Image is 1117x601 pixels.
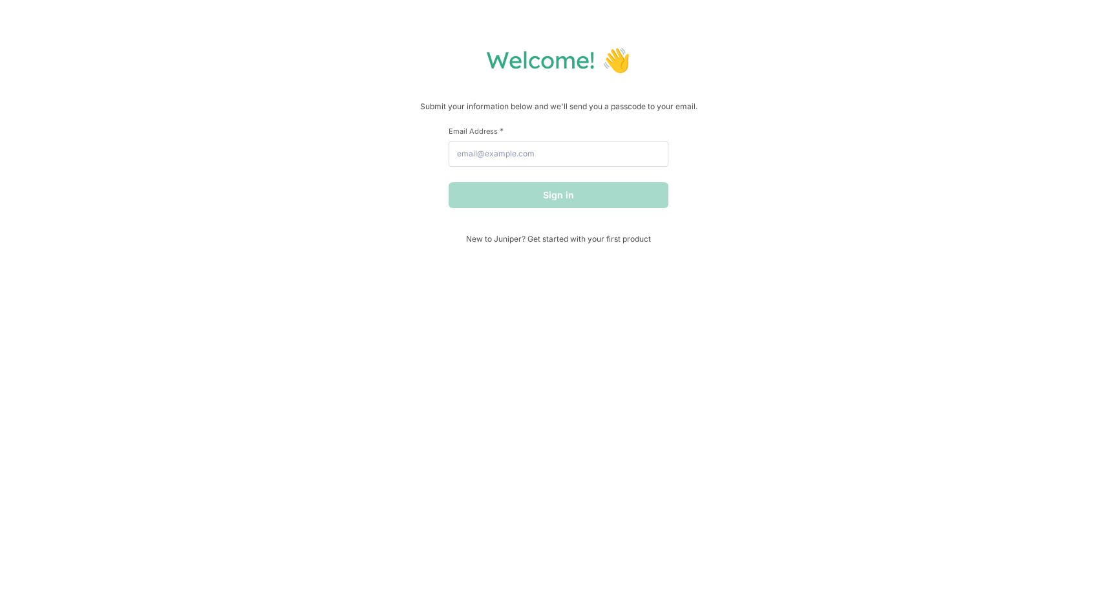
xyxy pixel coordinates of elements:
[449,234,668,244] span: New to Juniper? Get started with your first product
[13,45,1104,74] h1: Welcome! 👋
[13,100,1104,113] p: Submit your information below and we'll send you a passcode to your email.
[449,141,668,167] input: email@example.com
[449,126,668,136] label: Email Address
[500,126,504,136] span: This field is required.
